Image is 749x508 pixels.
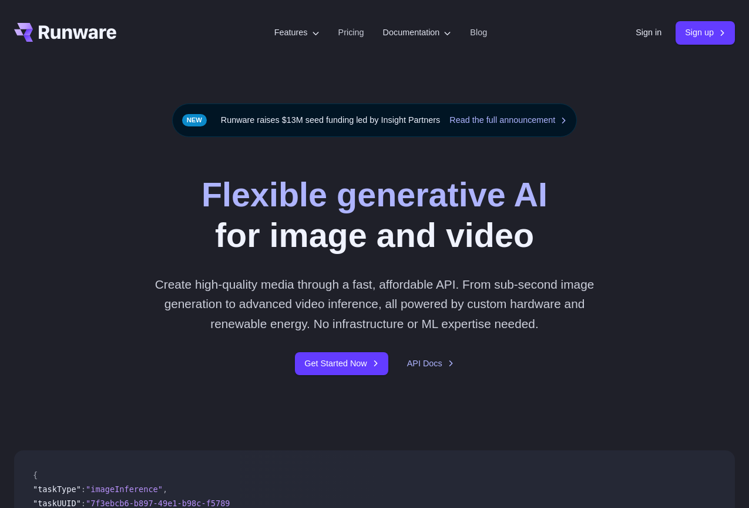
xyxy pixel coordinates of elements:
a: Read the full announcement [449,113,567,127]
span: : [81,499,86,508]
a: Blog [470,26,487,39]
span: : [81,484,86,494]
span: "taskType" [33,484,81,494]
a: Sign in [636,26,661,39]
span: "imageInference" [86,484,163,494]
span: { [33,470,38,480]
span: "7f3ebcb6-b897-49e1-b98c-f5789d2d40d7" [86,499,268,508]
label: Features [274,26,320,39]
a: Pricing [338,26,364,39]
h1: for image and video [201,175,548,256]
p: Create high-quality media through a fast, affordable API. From sub-second image generation to adv... [144,275,605,333]
label: Documentation [383,26,452,39]
a: Sign up [676,21,735,44]
a: Go to / [14,23,116,42]
span: , [163,484,167,494]
a: Get Started Now [295,352,388,375]
span: "taskUUID" [33,499,81,508]
a: API Docs [407,357,454,370]
strong: Flexible generative AI [201,176,548,213]
div: Runware raises $13M seed funding led by Insight Partners [172,103,577,137]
